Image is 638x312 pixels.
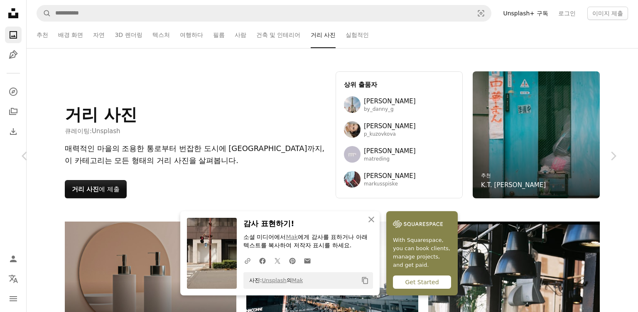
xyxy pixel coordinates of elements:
a: 필름 [213,22,225,48]
a: With Squarespace, you can book clients, manage projects, and get paid.Get Started [386,211,458,295]
a: Mak [292,277,303,283]
span: [PERSON_NAME] [364,121,416,131]
img: file-1747939142011-51e5cc87e3c9 [393,218,443,230]
span: [PERSON_NAME] [364,171,416,181]
a: 추천 [481,173,491,178]
button: Unsplash 검색 [37,5,51,21]
strong: 거리 사진 [72,185,99,193]
a: 사용자 Markus Spiske의 아바타[PERSON_NAME]markusspiske [344,171,454,188]
button: 이미지 제출 [587,7,628,20]
a: 텍스처 [152,22,170,48]
a: Pinterest에 공유 [285,252,300,269]
div: 매력적인 마을의 조용한 통로부터 번잡한 도시에 [GEOGRAPHIC_DATA]까지, 이 카테고리는 모든 형태의 거리 사진을 살펴봅니다. [65,143,326,167]
h3: 감사 표현하기! [243,218,373,230]
span: markusspiske [364,181,416,188]
img: 사용자 Danny Greenberg의 아바타 [344,96,361,113]
a: K.T. [PERSON_NAME] [481,180,546,190]
button: 시각적 검색 [471,5,491,21]
div: Get Started [393,275,451,289]
span: With Squarespace, you can book clients, manage projects, and get paid. [393,236,451,269]
a: 이메일로 공유에 공유 [300,252,315,269]
button: 거리 사진에 제출 [65,180,127,198]
a: 3D 렌더링 [115,22,142,48]
span: p_kuzovkova [364,131,416,138]
span: [PERSON_NAME] [364,96,416,106]
a: 건축 및 인테리어 [256,22,301,48]
h3: 상위 출품자 [344,80,454,90]
a: 여행하다 [180,22,203,48]
span: 큐레이팅: [65,126,137,136]
a: Unsplash [262,277,286,283]
a: 로그인 [553,7,581,20]
a: 사용자 Polina Kuzovkova의 아바타[PERSON_NAME]p_kuzovkova [344,121,454,138]
h1: 거리 사진 [65,105,137,124]
a: Unsplash+ 구독 [498,7,553,20]
button: 언어 [5,271,22,287]
img: 사용자 Markus Spiske의 아바타 [344,171,361,188]
a: Facebook에 공유 [255,252,270,269]
a: 자연 [93,22,105,48]
a: Mak [286,234,298,240]
a: 사용자 Mathias Reding의 아바타[PERSON_NAME]matreding [344,146,454,163]
a: 사용자 Danny Greenberg의 아바타[PERSON_NAME]by_danny_g [344,96,454,113]
a: Twitter에 공유 [270,252,285,269]
a: 추천 [37,22,48,48]
span: [PERSON_NAME] [364,146,416,156]
a: 탐색 [5,83,22,100]
a: 다음 [588,116,638,196]
a: 컬렉션 [5,103,22,120]
span: matreding [364,156,416,163]
button: 메뉴 [5,290,22,307]
a: 일러스트 [5,46,22,63]
img: 사용자 Polina Kuzovkova의 아바타 [344,121,361,138]
p: 소셜 미디어에서 에게 감사를 표하거나 아래 텍스트를 복사하여 저작자 표시를 하세요. [243,233,373,250]
a: 사진 [5,27,22,43]
img: 사용자 Mathias Reding의 아바타 [344,146,361,163]
span: 사진: 의 [245,274,303,287]
a: 로그인 / 가입 [5,251,22,267]
a: 사람 [235,22,246,48]
a: 배경 화면 [58,22,83,48]
span: by_danny_g [364,106,416,113]
button: 클립보드에 복사하기 [358,273,372,288]
form: 사이트 전체에서 이미지 찾기 [37,5,491,22]
a: 실험적인 [346,22,369,48]
a: Unsplash [92,127,120,135]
